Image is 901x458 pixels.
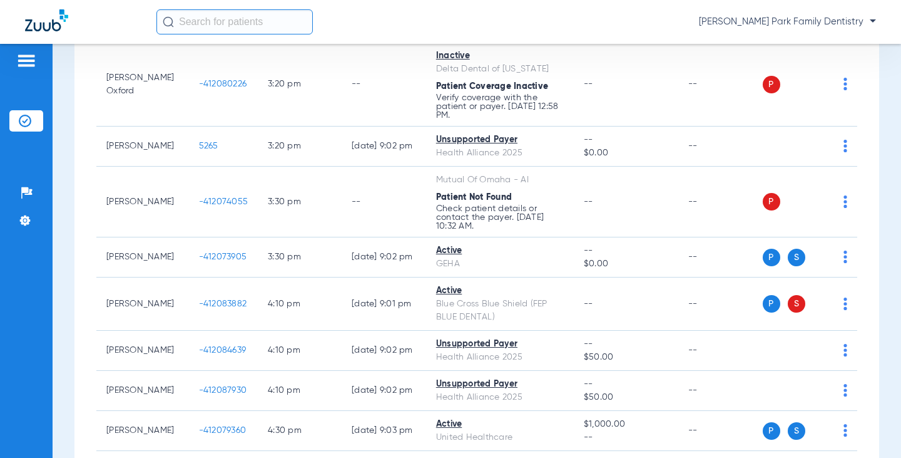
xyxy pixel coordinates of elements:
[788,422,805,440] span: S
[584,80,593,88] span: --
[763,76,780,93] span: P
[342,167,426,237] td: --
[584,299,593,308] span: --
[436,284,564,298] div: Active
[763,422,780,440] span: P
[96,167,189,237] td: [PERSON_NAME]
[342,371,426,411] td: [DATE] 9:02 PM
[843,424,847,437] img: group-dot-blue.svg
[678,237,763,278] td: --
[342,43,426,127] td: --
[258,411,342,451] td: 4:30 PM
[678,167,763,237] td: --
[678,331,763,371] td: --
[584,378,668,391] span: --
[436,418,564,431] div: Active
[156,9,313,34] input: Search for patients
[584,431,668,444] span: --
[96,127,189,167] td: [PERSON_NAME]
[436,147,564,160] div: Health Alliance 2025
[678,411,763,451] td: --
[436,133,564,147] div: Unsupported Payer
[678,278,763,331] td: --
[584,197,593,206] span: --
[436,431,564,444] div: United Healthcare
[258,278,342,331] td: 4:10 PM
[436,378,564,391] div: Unsupported Payer
[436,93,564,120] p: Verify coverage with the patient or payer. [DATE] 12:58 PM.
[258,43,342,127] td: 3:20 PM
[342,411,426,451] td: [DATE] 9:03 PM
[678,127,763,167] td: --
[584,418,668,431] span: $1,000.00
[436,63,564,76] div: Delta Dental of [US_STATE]
[843,78,847,90] img: group-dot-blue.svg
[258,371,342,411] td: 4:10 PM
[199,197,248,206] span: -412074055
[699,16,876,28] span: [PERSON_NAME] Park Family Dentistry
[436,49,564,63] div: Inactive
[342,331,426,371] td: [DATE] 9:02 PM
[258,167,342,237] td: 3:30 PM
[436,174,564,187] div: Mutual Of Omaha - AI
[199,299,247,308] span: -412083882
[436,338,564,351] div: Unsupported Payer
[199,426,247,435] span: -412079360
[763,193,780,211] span: P
[258,237,342,278] td: 3:30 PM
[436,258,564,271] div: GEHA
[96,411,189,451] td: [PERSON_NAME]
[436,204,564,231] p: Check patient details or contact the payer. [DATE] 10:32 AM.
[843,251,847,263] img: group-dot-blue.svg
[199,80,247,88] span: -412080226
[843,195,847,208] img: group-dot-blue.svg
[96,331,189,371] td: [PERSON_NAME]
[584,244,668,258] span: --
[436,82,548,91] span: Patient Coverage Inactive
[584,338,668,351] span: --
[199,252,247,261] span: -412073905
[436,244,564,258] div: Active
[843,140,847,152] img: group-dot-blue.svg
[763,249,780,266] span: P
[96,371,189,411] td: [PERSON_NAME]
[843,384,847,397] img: group-dot-blue.svg
[843,298,847,310] img: group-dot-blue.svg
[584,391,668,404] span: $50.00
[788,295,805,313] span: S
[16,53,36,68] img: hamburger-icon
[763,295,780,313] span: P
[584,147,668,160] span: $0.00
[199,386,247,395] span: -412087930
[788,249,805,266] span: S
[96,278,189,331] td: [PERSON_NAME]
[342,237,426,278] td: [DATE] 9:02 PM
[436,193,512,202] span: Patient Not Found
[163,16,174,28] img: Search Icon
[678,371,763,411] td: --
[96,237,189,278] td: [PERSON_NAME]
[199,142,218,150] span: 5265
[342,278,426,331] td: [DATE] 9:01 PM
[199,346,247,355] span: -412084639
[436,351,564,364] div: Health Alliance 2025
[25,9,68,31] img: Zuub Logo
[258,331,342,371] td: 4:10 PM
[96,43,189,127] td: [PERSON_NAME] Oxford
[258,127,342,167] td: 3:20 PM
[436,298,564,324] div: Blue Cross Blue Shield (FEP BLUE DENTAL)
[678,43,763,127] td: --
[584,258,668,271] span: $0.00
[342,127,426,167] td: [DATE] 9:02 PM
[584,133,668,147] span: --
[584,351,668,364] span: $50.00
[843,344,847,357] img: group-dot-blue.svg
[436,391,564,404] div: Health Alliance 2025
